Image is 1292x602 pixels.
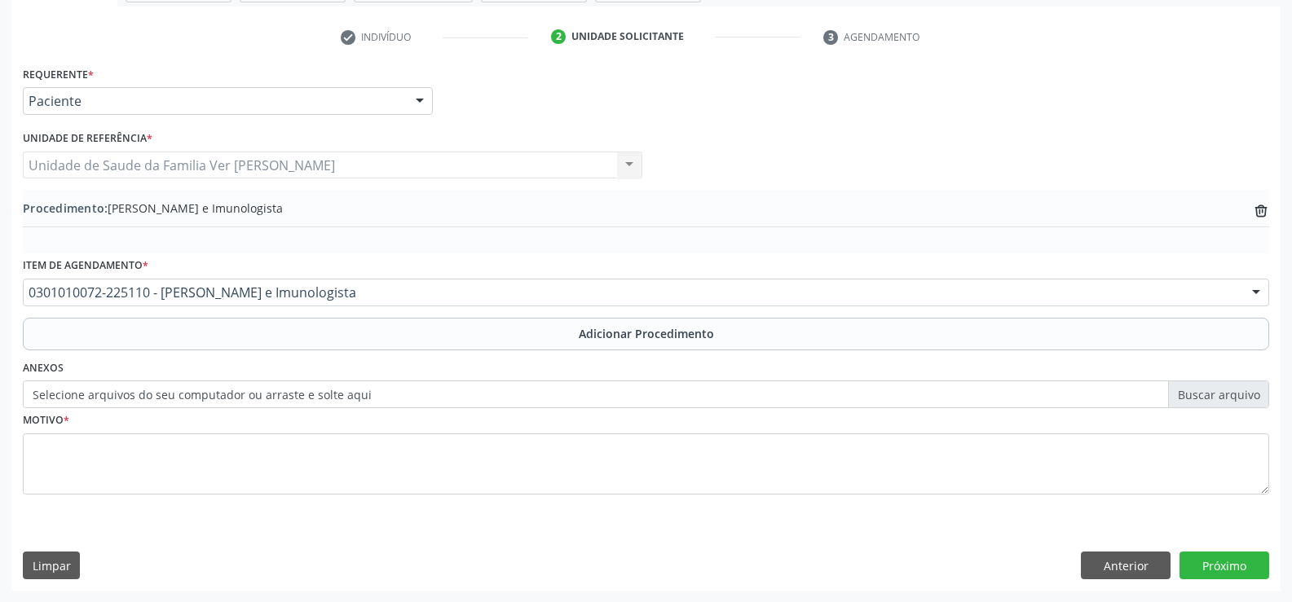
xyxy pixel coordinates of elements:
span: Adicionar Procedimento [579,325,714,342]
span: 0301010072-225110 - [PERSON_NAME] e Imunologista [29,284,1236,301]
label: Anexos [23,356,64,381]
label: Requerente [23,62,94,87]
label: Motivo [23,408,69,433]
span: [PERSON_NAME] e Imunologista [23,200,283,217]
button: Adicionar Procedimento [23,318,1269,350]
label: Item de agendamento [23,253,148,279]
div: 2 [551,29,566,44]
span: Procedimento: [23,200,108,216]
button: Anterior [1081,551,1171,579]
button: Próximo [1180,551,1269,579]
div: Unidade solicitante [571,29,684,44]
span: Paciente [29,93,399,109]
label: Unidade de referência [23,126,152,152]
